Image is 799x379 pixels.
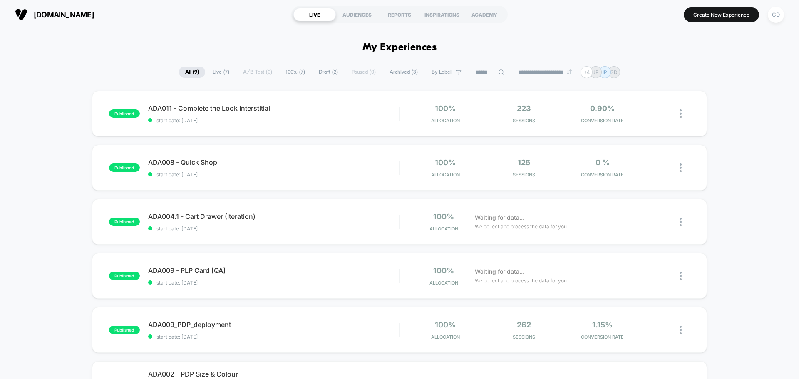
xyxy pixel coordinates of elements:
[475,213,524,222] span: Waiting for data...
[34,10,94,19] span: [DOMAIN_NAME]
[680,326,682,334] img: close
[362,42,437,54] h1: My Experiences
[148,212,399,220] span: ADA004.1 - Cart Drawer (Iteration)
[109,272,140,280] span: published
[280,67,311,78] span: 100% ( 7 )
[433,266,454,275] span: 100%
[435,320,456,329] span: 100%
[475,223,567,230] span: We collect and process the data for you
[487,334,561,340] span: Sessions
[517,320,531,329] span: 262
[431,334,460,340] span: Allocation
[148,225,399,232] span: start date: [DATE]
[590,104,615,113] span: 0.90%
[593,69,599,75] p: JP
[179,67,205,78] span: All ( 9 )
[517,104,531,113] span: 223
[421,8,463,21] div: INSPIRATIONS
[435,158,456,167] span: 100%
[431,118,460,124] span: Allocation
[148,104,399,112] span: ADA011 - Complete the Look Interstitial
[565,334,640,340] span: CONVERSION RATE
[680,109,682,118] img: close
[768,7,784,23] div: CD
[487,118,561,124] span: Sessions
[433,212,454,221] span: 100%
[487,172,561,178] span: Sessions
[148,266,399,275] span: ADA009 - PLP Card [QA]
[432,69,452,75] span: By Label
[206,67,236,78] span: Live ( 7 )
[148,158,399,166] span: ADA008 - Quick Shop
[567,69,572,74] img: end
[148,171,399,178] span: start date: [DATE]
[148,320,399,329] span: ADA009_PDP_deployment
[429,226,458,232] span: Allocation
[336,8,378,21] div: AUDIENCES
[475,277,567,285] span: We collect and process the data for you
[765,6,787,23] button: CD
[581,66,593,78] div: + 4
[429,280,458,286] span: Allocation
[475,267,524,276] span: Waiting for data...
[109,326,140,334] span: published
[596,158,610,167] span: 0 %
[565,172,640,178] span: CONVERSION RATE
[518,158,530,167] span: 125
[109,109,140,118] span: published
[109,218,140,226] span: published
[148,117,399,124] span: start date: [DATE]
[680,272,682,280] img: close
[463,8,506,21] div: ACADEMY
[435,104,456,113] span: 100%
[12,8,97,21] button: [DOMAIN_NAME]
[431,172,460,178] span: Allocation
[15,8,27,21] img: Visually logo
[148,334,399,340] span: start date: [DATE]
[592,320,613,329] span: 1.15%
[603,69,607,75] p: IP
[565,118,640,124] span: CONVERSION RATE
[378,8,421,21] div: REPORTS
[109,163,140,172] span: published
[610,69,618,75] p: SD
[383,67,424,78] span: Archived ( 3 )
[313,67,344,78] span: Draft ( 2 )
[148,370,399,378] span: ADA002 - PDP Size & Colour
[148,280,399,286] span: start date: [DATE]
[680,218,682,226] img: close
[680,163,682,172] img: close
[293,8,336,21] div: LIVE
